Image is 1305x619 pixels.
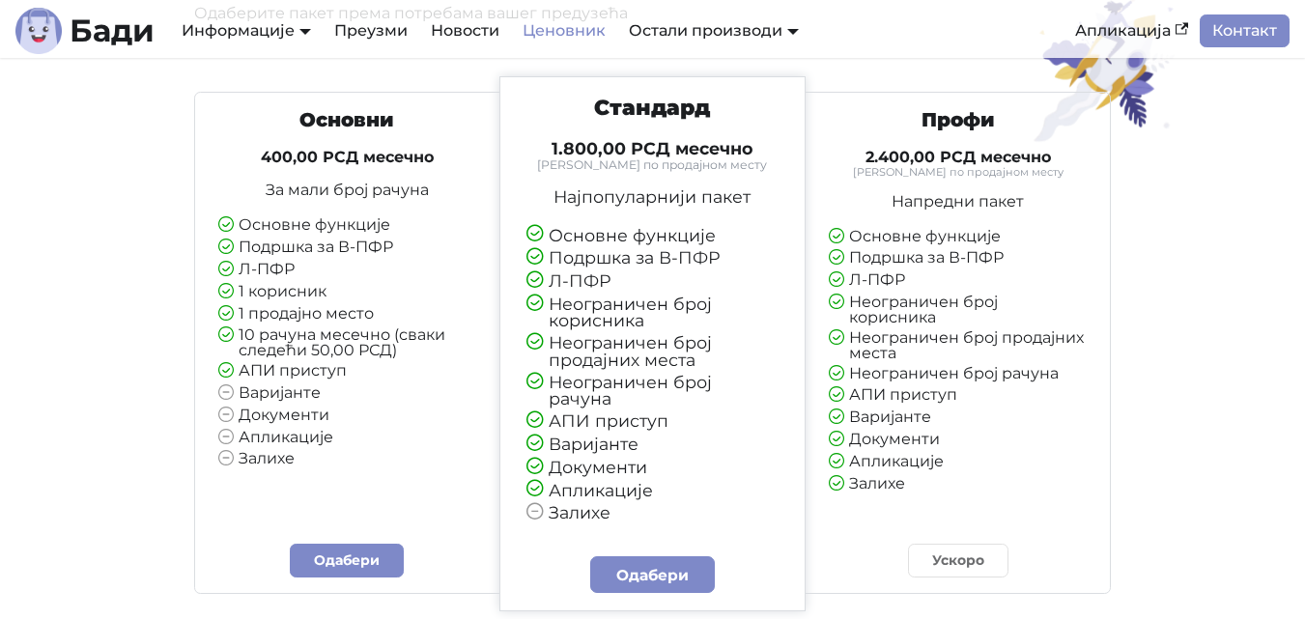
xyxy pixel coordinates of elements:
[829,167,1087,178] small: [PERSON_NAME] по продајном месту
[526,436,780,454] li: Варијанте
[829,250,1087,267] li: Подршка за В-ПФР
[526,459,780,477] li: Документи
[629,21,799,40] a: Остали производи
[218,408,476,425] li: Документи
[829,108,1087,132] h3: Профи
[829,295,1087,325] li: Неограничен број корисника
[829,366,1087,383] li: Неограничен број рачуна
[526,334,780,368] li: Неограничен број продајних места
[218,183,476,198] p: За мали број рачуна
[218,108,476,132] h3: Основни
[218,430,476,447] li: Апликације
[829,387,1087,405] li: АПИ приступ
[218,284,476,301] li: 1 корисник
[1064,14,1200,47] a: Апликација
[526,504,780,522] li: Залихе
[829,194,1087,210] p: Напредни пакет
[829,272,1087,290] li: Л-ПФР
[290,544,404,577] a: Одабери
[526,374,780,408] li: Неограничен број рачуна
[218,262,476,279] li: Л-ПФР
[511,14,617,47] a: Ценовник
[526,227,780,245] li: Основне функције
[15,8,155,54] a: ЛогоБади
[829,476,1087,493] li: Залихе
[218,217,476,235] li: Основне функције
[526,412,780,431] li: АПИ приступ
[526,272,780,291] li: Л-ПФР
[829,229,1087,246] li: Основне функције
[590,556,716,593] a: Одабери
[218,363,476,380] li: АПИ приступ
[1200,14,1290,47] a: Контакт
[15,8,62,54] img: Лого
[70,15,155,46] b: Бади
[526,95,780,122] h3: Стандард
[829,454,1087,471] li: Апликације
[182,21,311,40] a: Информације
[218,148,476,167] h4: 400,00 РСД месечно
[829,330,1087,361] li: Неограничен број продајних места
[526,482,780,500] li: Апликације
[419,14,511,47] a: Новости
[526,159,780,171] small: [PERSON_NAME] по продајном месту
[218,385,476,403] li: Варијанте
[526,249,780,267] li: Подршка за В-ПФР
[526,138,780,159] h4: 1.800,00 РСД месечно
[218,239,476,257] li: Подршка за В-ПФР
[829,409,1087,427] li: Варијанте
[218,306,476,324] li: 1 продајно место
[829,432,1087,449] li: Документи
[526,295,780,329] li: Неограничен број корисника
[218,327,476,358] li: 10 рачуна месечно (сваки следећи 50,00 РСД)
[526,188,780,206] p: Најпопуларнији пакет
[218,451,476,468] li: Залихе
[829,148,1087,167] h4: 2.400,00 РСД месечно
[323,14,419,47] a: Преузми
